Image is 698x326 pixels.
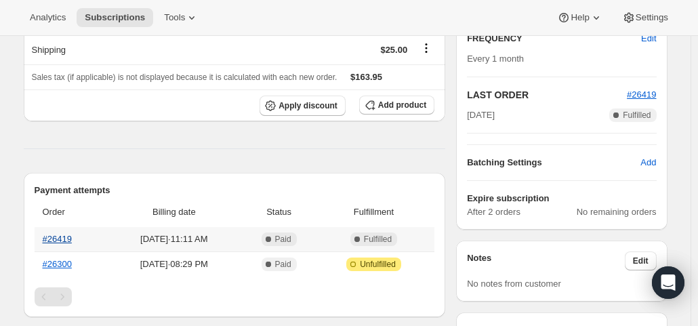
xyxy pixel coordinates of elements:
span: Unfulfilled [360,259,396,270]
button: Shipping actions [415,41,437,56]
button: Tools [156,8,207,27]
span: [DATE] · 11:11 AM [111,232,237,246]
span: Apply discount [279,100,337,111]
span: Every 1 month [467,54,524,64]
button: Analytics [22,8,74,27]
span: No remaining orders [577,205,657,219]
button: Edit [633,28,664,49]
span: Add [640,156,656,169]
span: After 2 orders [467,205,577,219]
button: Settings [614,8,676,27]
a: #26300 [43,259,72,269]
h3: Notes [467,251,625,270]
span: Subscriptions [85,12,145,23]
span: Billing date [111,205,237,219]
span: Sales tax (if applicable) is not displayed because it is calculated with each new order. [32,73,337,82]
span: $25.00 [380,45,407,55]
button: Edit [625,251,657,270]
span: No notes from customer [467,279,561,289]
span: Fulfilled [623,110,651,121]
span: Status [245,205,312,219]
button: Add product [359,96,434,115]
button: Help [549,8,611,27]
span: Paid [275,259,291,270]
span: Add product [378,100,426,110]
h2: Payment attempts [35,184,435,197]
span: Analytics [30,12,66,23]
h2: FREQUENCY [467,32,641,45]
th: Shipping [24,35,273,64]
th: Order [35,197,108,227]
span: Fulfillment [321,205,426,219]
button: #26419 [627,88,656,102]
span: Help [571,12,589,23]
nav: Pagination [35,287,435,306]
h6: Expire subscription [467,192,656,205]
a: #26419 [43,234,72,244]
button: Subscriptions [77,8,153,27]
span: [DATE] · 08:29 PM [111,258,237,271]
button: Apply discount [260,96,346,116]
h6: Batching Settings [467,156,640,169]
span: Tools [164,12,185,23]
span: [DATE] [467,108,495,122]
span: Fulfilled [364,234,392,245]
span: $163.95 [350,72,382,82]
span: Paid [275,234,291,245]
button: Add [632,152,664,174]
h2: LAST ORDER [467,88,627,102]
span: Settings [636,12,668,23]
div: Open Intercom Messenger [652,266,684,299]
span: Edit [633,256,649,266]
a: #26419 [627,89,656,100]
span: Edit [641,32,656,45]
